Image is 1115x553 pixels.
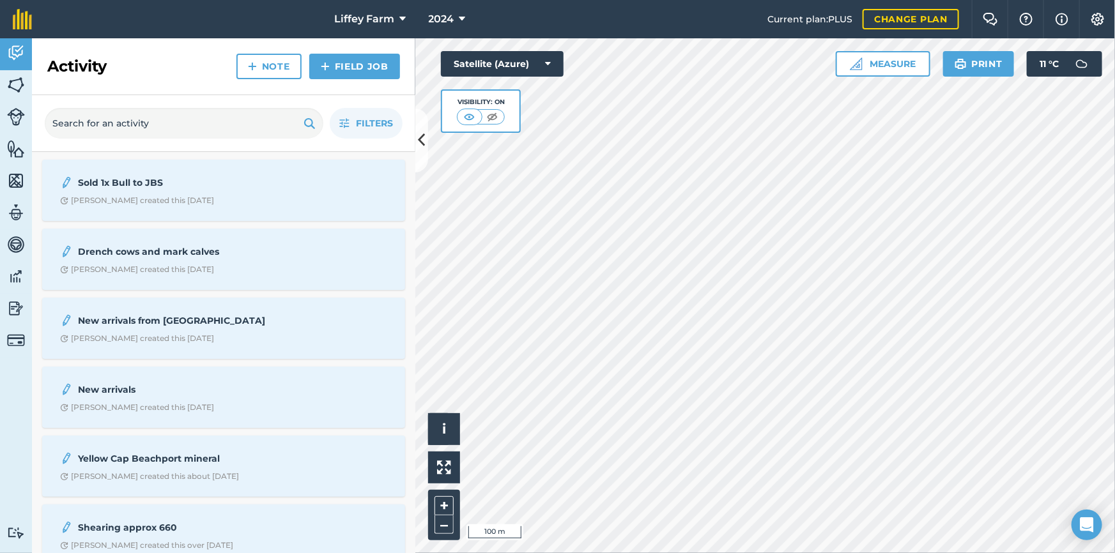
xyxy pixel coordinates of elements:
button: Measure [836,51,930,77]
div: [PERSON_NAME] created this [DATE] [60,195,214,206]
img: svg+xml;base64,PD94bWwgdmVyc2lvbj0iMS4wIiBlbmNvZGluZz0idXRmLTgiPz4KPCEtLSBHZW5lcmF0b3I6IEFkb2JlIE... [1069,51,1095,77]
img: svg+xml;base64,PHN2ZyB4bWxucz0iaHR0cDovL3d3dy53My5vcmcvMjAwMC9zdmciIHdpZHRoPSI1NiIgaGVpZ2h0PSI2MC... [7,75,25,95]
img: svg+xml;base64,PD94bWwgdmVyc2lvbj0iMS4wIiBlbmNvZGluZz0idXRmLTgiPz4KPCEtLSBHZW5lcmF0b3I6IEFkb2JlIE... [60,520,73,535]
img: Ruler icon [850,57,863,70]
strong: Yellow Cap Beachport mineral [78,451,281,466]
img: Clock with arrow pointing clockwise [60,404,68,412]
strong: Shearing approx 660 [78,520,281,534]
span: 11 ° C [1040,51,1059,77]
div: [PERSON_NAME] created this over [DATE] [60,540,233,550]
div: [PERSON_NAME] created this [DATE] [60,264,214,275]
img: svg+xml;base64,PHN2ZyB4bWxucz0iaHR0cDovL3d3dy53My5vcmcvMjAwMC9zdmciIHdpZHRoPSI1NiIgaGVpZ2h0PSI2MC... [7,171,25,190]
button: 11 °C [1027,51,1102,77]
img: Clock with arrow pointing clockwise [60,197,68,205]
button: i [428,413,460,445]
input: Search for an activity [45,108,323,139]
img: svg+xml;base64,PHN2ZyB4bWxucz0iaHR0cDovL3d3dy53My5vcmcvMjAwMC9zdmciIHdpZHRoPSIxNyIgaGVpZ2h0PSIxNy... [1056,11,1068,27]
img: svg+xml;base64,PHN2ZyB4bWxucz0iaHR0cDovL3d3dy53My5vcmcvMjAwMC9zdmciIHdpZHRoPSI1MCIgaGVpZ2h0PSI0MC... [484,110,500,123]
a: New arrivalsClock with arrow pointing clockwise[PERSON_NAME] created this [DATE] [50,374,397,420]
img: svg+xml;base64,PD94bWwgdmVyc2lvbj0iMS4wIiBlbmNvZGluZz0idXRmLTgiPz4KPCEtLSBHZW5lcmF0b3I6IEFkb2JlIE... [60,175,73,190]
img: Clock with arrow pointing clockwise [60,542,68,550]
img: svg+xml;base64,PD94bWwgdmVyc2lvbj0iMS4wIiBlbmNvZGluZz0idXRmLTgiPz4KPCEtLSBHZW5lcmF0b3I6IEFkb2JlIE... [60,244,73,259]
div: [PERSON_NAME] created this about [DATE] [60,471,239,481]
img: svg+xml;base64,PHN2ZyB4bWxucz0iaHR0cDovL3d3dy53My5vcmcvMjAwMC9zdmciIHdpZHRoPSI1MCIgaGVpZ2h0PSI0MC... [461,110,477,123]
a: New arrivals from [GEOGRAPHIC_DATA]Clock with arrow pointing clockwise[PERSON_NAME] created this ... [50,305,397,351]
strong: Sold 1x Bull to JBS [78,176,281,190]
span: i [442,421,446,437]
img: svg+xml;base64,PD94bWwgdmVyc2lvbj0iMS4wIiBlbmNvZGluZz0idXRmLTgiPz4KPCEtLSBHZW5lcmF0b3I6IEFkb2JlIE... [60,313,73,328]
a: Field Job [309,54,400,79]
img: Two speech bubbles overlapping with the left bubble in the forefront [983,13,998,26]
div: Visibility: On [457,97,505,107]
img: fieldmargin Logo [13,9,32,29]
strong: New arrivals from [GEOGRAPHIC_DATA] [78,314,281,328]
span: Current plan : PLUS [767,12,852,26]
span: Filters [356,116,393,130]
img: Clock with arrow pointing clockwise [60,335,68,343]
img: svg+xml;base64,PHN2ZyB4bWxucz0iaHR0cDovL3d3dy53My5vcmcvMjAwMC9zdmciIHdpZHRoPSIxOSIgaGVpZ2h0PSIyNC... [304,116,316,131]
img: svg+xml;base64,PD94bWwgdmVyc2lvbj0iMS4wIiBlbmNvZGluZz0idXRmLTgiPz4KPCEtLSBHZW5lcmF0b3I6IEFkb2JlIE... [7,331,25,349]
img: svg+xml;base64,PD94bWwgdmVyc2lvbj0iMS4wIiBlbmNvZGluZz0idXRmLTgiPz4KPCEtLSBHZW5lcmF0b3I6IEFkb2JlIE... [7,527,25,539]
a: Sold 1x Bull to JBSClock with arrow pointing clockwise[PERSON_NAME] created this [DATE] [50,167,397,213]
span: Liffey Farm [335,11,395,27]
button: Print [943,51,1015,77]
img: svg+xml;base64,PD94bWwgdmVyc2lvbj0iMS4wIiBlbmNvZGluZz0idXRmLTgiPz4KPCEtLSBHZW5lcmF0b3I6IEFkb2JlIE... [60,382,73,397]
img: svg+xml;base64,PD94bWwgdmVyc2lvbj0iMS4wIiBlbmNvZGluZz0idXRmLTgiPz4KPCEtLSBHZW5lcmF0b3I6IEFkb2JlIE... [7,235,25,254]
a: Note [236,54,302,79]
strong: New arrivals [78,383,281,397]
button: Filters [330,108,403,139]
strong: Drench cows and mark calves [78,245,281,259]
img: Clock with arrow pointing clockwise [60,266,68,274]
a: Yellow Cap Beachport mineralClock with arrow pointing clockwise[PERSON_NAME] created this about [... [50,443,397,489]
a: Drench cows and mark calvesClock with arrow pointing clockwise[PERSON_NAME] created this [DATE] [50,236,397,282]
img: svg+xml;base64,PHN2ZyB4bWxucz0iaHR0cDovL3d3dy53My5vcmcvMjAwMC9zdmciIHdpZHRoPSIxOSIgaGVpZ2h0PSIyNC... [955,56,967,72]
img: svg+xml;base64,PD94bWwgdmVyc2lvbj0iMS4wIiBlbmNvZGluZz0idXRmLTgiPz4KPCEtLSBHZW5lcmF0b3I6IEFkb2JlIE... [7,267,25,286]
span: 2024 [429,11,454,27]
div: Open Intercom Messenger [1072,510,1102,540]
img: svg+xml;base64,PD94bWwgdmVyc2lvbj0iMS4wIiBlbmNvZGluZz0idXRmLTgiPz4KPCEtLSBHZW5lcmF0b3I6IEFkb2JlIE... [7,299,25,318]
img: svg+xml;base64,PD94bWwgdmVyc2lvbj0iMS4wIiBlbmNvZGluZz0idXRmLTgiPz4KPCEtLSBHZW5lcmF0b3I6IEFkb2JlIE... [60,451,73,466]
img: svg+xml;base64,PHN2ZyB4bWxucz0iaHR0cDovL3d3dy53My5vcmcvMjAwMC9zdmciIHdpZHRoPSI1NiIgaGVpZ2h0PSI2MC... [7,139,25,158]
button: – [434,515,454,534]
img: svg+xml;base64,PHN2ZyB4bWxucz0iaHR0cDovL3d3dy53My5vcmcvMjAwMC9zdmciIHdpZHRoPSIxNCIgaGVpZ2h0PSIyNC... [248,59,257,74]
button: Satellite (Azure) [441,51,564,77]
div: [PERSON_NAME] created this [DATE] [60,333,214,344]
img: Four arrows, one pointing top left, one top right, one bottom right and the last bottom left [437,460,451,474]
img: svg+xml;base64,PHN2ZyB4bWxucz0iaHR0cDovL3d3dy53My5vcmcvMjAwMC9zdmciIHdpZHRoPSIxNCIgaGVpZ2h0PSIyNC... [321,59,330,74]
img: svg+xml;base64,PD94bWwgdmVyc2lvbj0iMS4wIiBlbmNvZGluZz0idXRmLTgiPz4KPCEtLSBHZW5lcmF0b3I6IEFkb2JlIE... [7,108,25,126]
img: A cog icon [1090,13,1105,26]
h2: Activity [47,56,107,77]
div: [PERSON_NAME] created this [DATE] [60,402,214,413]
img: Clock with arrow pointing clockwise [60,473,68,481]
img: svg+xml;base64,PD94bWwgdmVyc2lvbj0iMS4wIiBlbmNvZGluZz0idXRmLTgiPz4KPCEtLSBHZW5lcmF0b3I6IEFkb2JlIE... [7,43,25,63]
a: Change plan [863,9,959,29]
img: svg+xml;base64,PD94bWwgdmVyc2lvbj0iMS4wIiBlbmNvZGluZz0idXRmLTgiPz4KPCEtLSBHZW5lcmF0b3I6IEFkb2JlIE... [7,203,25,222]
img: A question mark icon [1019,13,1034,26]
button: + [434,496,454,515]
